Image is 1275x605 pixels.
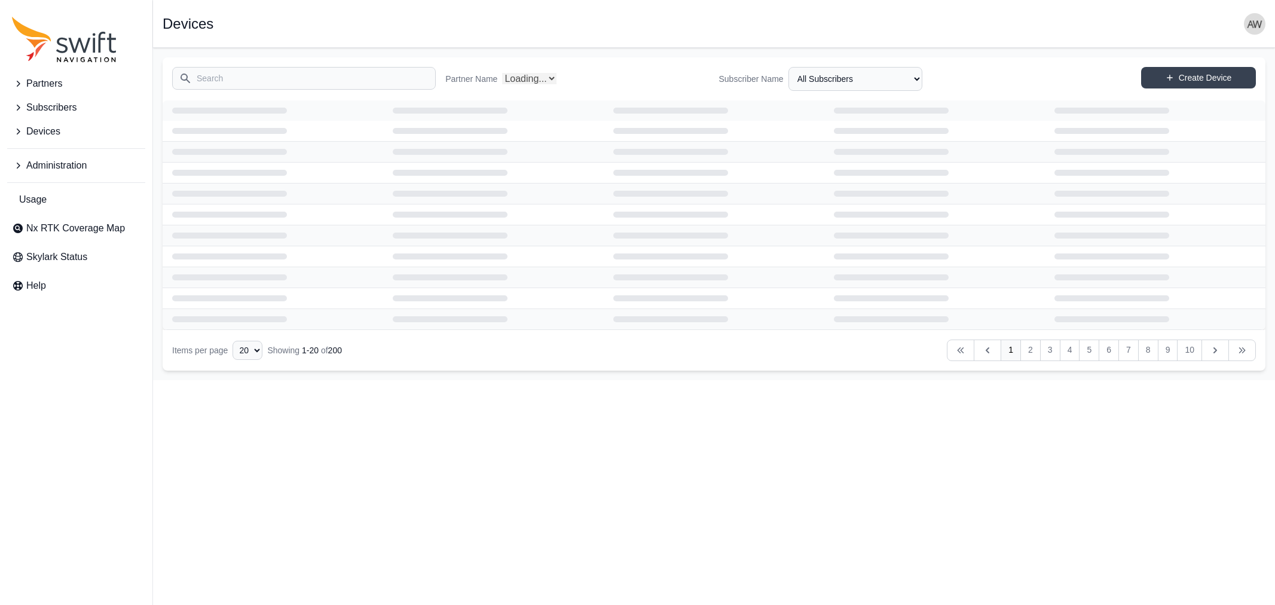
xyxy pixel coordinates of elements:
[26,100,77,115] span: Subscribers
[26,221,125,236] span: Nx RTK Coverage Map
[172,67,436,90] input: Search
[7,216,145,240] a: Nx RTK Coverage Map
[7,72,145,96] button: Partners
[7,154,145,178] button: Administration
[445,73,497,85] label: Partner Name
[19,192,47,207] span: Usage
[1079,340,1099,361] a: 5
[172,346,228,355] span: Items per page
[26,124,60,139] span: Devices
[1118,340,1139,361] a: 7
[328,346,342,355] span: 200
[302,346,319,355] span: 1 - 20
[1040,340,1060,361] a: 3
[1060,340,1080,361] a: 4
[1001,340,1021,361] a: 1
[1141,67,1256,88] a: Create Device
[788,67,922,91] select: Subscriber
[7,245,145,269] a: Skylark Status
[1138,340,1158,361] a: 8
[1099,340,1119,361] a: 6
[163,330,1265,371] nav: Table navigation
[26,279,46,293] span: Help
[1020,340,1041,361] a: 2
[7,274,145,298] a: Help
[719,73,784,85] label: Subscriber Name
[26,250,87,264] span: Skylark Status
[26,77,62,91] span: Partners
[163,17,213,31] h1: Devices
[7,96,145,120] button: Subscribers
[1177,340,1202,361] a: 10
[1158,340,1178,361] a: 9
[7,188,145,212] a: Usage
[1244,13,1265,35] img: user photo
[26,158,87,173] span: Administration
[7,120,145,143] button: Devices
[233,341,262,360] select: Display Limit
[267,344,342,356] div: Showing of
